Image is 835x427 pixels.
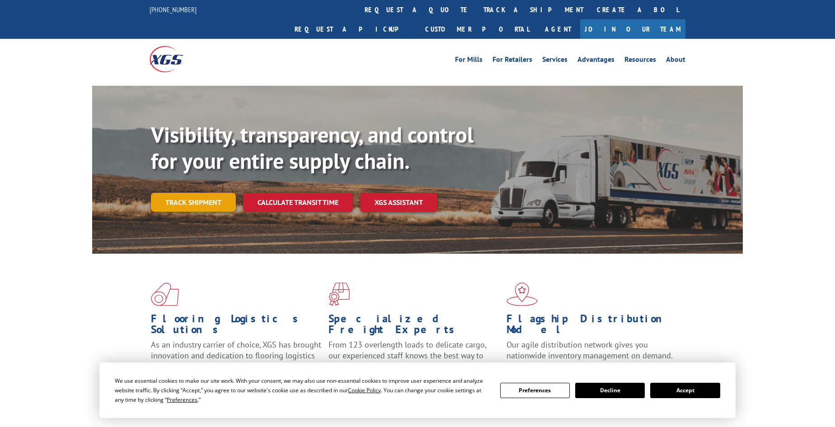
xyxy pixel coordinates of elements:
a: Request a pickup [288,19,418,39]
a: Join Our Team [580,19,685,39]
a: About [666,56,685,66]
div: Cookie Consent Prompt [99,362,736,418]
b: Visibility, transparency, and control for your entire supply chain. [151,121,474,175]
a: Track shipment [151,193,236,212]
p: From 123 overlength loads to delicate cargo, our experienced staff knows the best way to move you... [328,339,499,380]
button: Decline [575,383,645,398]
div: We use essential cookies to make our site work. With your consent, we may also use non-essential ... [115,376,489,404]
button: Accept [650,383,720,398]
h1: Flagship Distribution Model [507,313,677,339]
span: Our agile distribution network gives you nationwide inventory management on demand. [507,339,673,361]
a: Agent [536,19,580,39]
h1: Specialized Freight Experts [328,313,499,339]
span: As an industry carrier of choice, XGS has brought innovation and dedication to flooring logistics... [151,339,321,371]
img: xgs-icon-focused-on-flooring-red [328,283,350,306]
a: For Mills [455,56,483,66]
span: Cookie Policy [348,386,381,394]
a: Customer Portal [418,19,536,39]
img: xgs-icon-total-supply-chain-intelligence-red [151,283,179,306]
a: XGS ASSISTANT [360,193,437,212]
a: Calculate transit time [243,193,353,212]
a: Resources [624,56,656,66]
button: Preferences [500,383,570,398]
a: [PHONE_NUMBER] [150,5,197,14]
a: Services [542,56,568,66]
span: Preferences [167,396,197,404]
h1: Flooring Logistics Solutions [151,313,322,339]
a: For Retailers [493,56,532,66]
img: xgs-icon-flagship-distribution-model-red [507,283,538,306]
a: Advantages [577,56,615,66]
